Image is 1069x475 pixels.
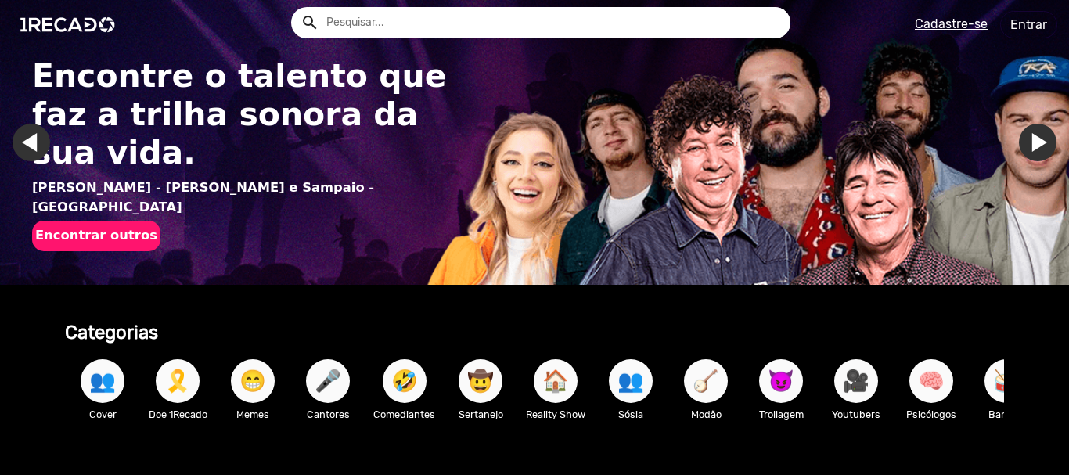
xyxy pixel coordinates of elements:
[13,124,50,161] a: Ir para o último slide
[156,359,200,403] button: 🎗️
[391,359,418,403] span: 🤣
[301,13,319,32] mat-icon: Example home icon
[373,407,435,422] p: Comediantes
[32,178,459,217] p: [PERSON_NAME] - [PERSON_NAME] e Sampaio - [GEOGRAPHIC_DATA]
[984,359,1028,403] button: 🥁
[231,359,275,403] button: 😁
[148,407,207,422] p: Doe 1Recado
[693,359,719,403] span: 🪕
[843,359,869,403] span: 🎥
[32,57,459,173] h1: Encontre o talento que faz a trilha sonora da sua vida.
[451,407,510,422] p: Sertanejo
[383,359,427,403] button: 🤣
[315,359,341,403] span: 🎤
[306,359,350,403] button: 🎤
[223,407,283,422] p: Memes
[902,407,961,422] p: Psicólogos
[617,359,644,403] span: 👥
[751,407,811,422] p: Trollagem
[601,407,660,422] p: Sósia
[467,359,494,403] span: 🤠
[768,359,794,403] span: 😈
[459,359,502,403] button: 🤠
[73,407,132,422] p: Cover
[826,407,886,422] p: Youtubers
[993,359,1020,403] span: 🥁
[534,359,578,403] button: 🏠
[315,7,790,38] input: Pesquisar...
[239,359,266,403] span: 😁
[526,407,585,422] p: Reality Show
[298,407,358,422] p: Cantores
[81,359,124,403] button: 👥
[676,407,736,422] p: Modão
[295,8,322,35] button: Example home icon
[1000,11,1057,38] a: Entrar
[65,322,158,344] b: Categorias
[909,359,953,403] button: 🧠
[1019,124,1056,161] a: Ir para o próximo slide
[977,407,1036,422] p: Bandas
[542,359,569,403] span: 🏠
[834,359,878,403] button: 🎥
[89,359,116,403] span: 👥
[759,359,803,403] button: 😈
[915,16,988,31] u: Cadastre-se
[918,359,945,403] span: 🧠
[609,359,653,403] button: 👥
[164,359,191,403] span: 🎗️
[684,359,728,403] button: 🪕
[32,221,160,250] button: Encontrar outros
